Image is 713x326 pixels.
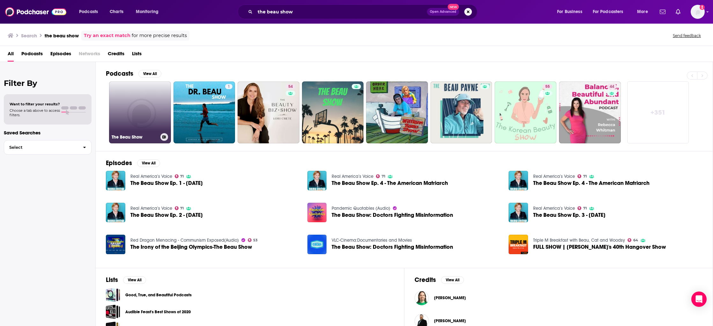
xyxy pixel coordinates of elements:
[109,81,171,143] a: The Beau Show
[79,7,98,16] span: Podcasts
[577,174,587,178] a: 71
[130,212,203,218] span: The Beau Show Ep. 2 - [DATE]
[415,276,436,284] h2: Credits
[106,70,161,78] a: PodcastsView All
[106,70,133,78] h2: Podcasts
[415,291,429,305] img: Beau Humphreys
[228,84,230,90] span: 1
[533,212,606,218] span: The Beau Show Ep. 3 - [DATE]
[533,244,666,250] a: FULL SHOW | Beau's 40th Hangover Show
[448,4,459,10] span: New
[332,174,373,179] a: Real America’s Voice
[4,79,92,88] h2: Filter By
[5,6,66,18] img: Podchaser - Follow, Share and Rate Podcasts
[106,276,118,284] h2: Lists
[533,244,666,250] span: FULL SHOW | [PERSON_NAME]'s 40th Hangover Show
[112,134,158,140] h3: The Beau Show
[106,288,120,302] a: Good, True, and Beautiful Podcasts
[332,180,448,186] a: The Beau Show Ep. 4 - The American Matriarch
[180,175,184,178] span: 71
[628,238,638,242] a: 64
[106,203,125,222] img: The Beau Show Ep. 2 - 04-29-25
[533,180,650,186] span: The Beau Show Ep. 4 - The American Matriarch
[434,318,466,323] a: Beau Henderson
[130,244,252,250] a: The Irony of the Beijing Olympics-The Beau Show
[10,102,60,106] span: Want to filter your results?
[332,212,453,218] a: The Beau Show: Doctors Fighting Misinformation
[79,49,100,62] span: Networks
[130,180,203,186] a: The Beau Show Ep. 1 - 04-25-25
[175,206,184,210] a: 71
[138,70,161,78] button: View All
[50,49,71,62] a: Episodes
[137,159,160,167] button: View All
[4,130,92,136] p: Saved Searches
[106,159,132,167] h2: Episodes
[125,308,191,315] a: Audible Feast's Best Shows of 2020
[173,81,235,143] a: 1
[633,239,638,242] span: 64
[509,235,528,254] img: FULL SHOW | Beau's 40th Hangover Show
[691,292,707,307] div: Open Intercom Messenger
[332,206,390,211] a: Pandemic Quotables (Audio)
[123,276,146,284] button: View All
[130,212,203,218] a: The Beau Show Ep. 2 - 04-29-25
[332,238,412,243] a: VLC-Cinema:Documentaries and Movies
[244,4,483,19] div: Search podcasts, credits, & more...
[583,207,587,210] span: 71
[106,7,127,17] a: Charts
[509,171,528,190] img: The Beau Show Ep. 4 - The American Matriarch
[583,175,587,178] span: 71
[495,81,556,143] a: 55
[21,33,37,39] h3: Search
[238,81,299,143] a: 54
[543,84,552,89] a: 55
[671,33,703,38] button: Send feedback
[593,7,623,16] span: For Podcasters
[132,32,187,39] span: for more precise results
[253,239,258,242] span: 53
[509,203,528,222] img: The Beau Show Ep. 3 - 05-02-25
[131,7,167,17] button: open menu
[106,235,125,254] img: The Irony of the Beijing Olympics-The Beau Show
[21,49,43,62] a: Podcasts
[589,7,633,17] button: open menu
[84,32,130,39] a: Try an exact match
[376,174,385,178] a: 71
[332,244,453,250] a: The Beau Show: Doctors Fighting Misinformation
[533,212,606,218] a: The Beau Show Ep. 3 - 05-02-25
[10,108,60,117] span: Choose a tab above to access filters.
[4,145,78,149] span: Select
[657,6,668,17] a: Show notifications dropdown
[307,203,327,222] img: The Beau Show: Doctors Fighting Misinformation
[108,49,124,62] a: Credits
[415,288,702,308] button: Beau HumphreysBeau Humphreys
[175,174,184,178] a: 71
[382,175,385,178] span: 71
[427,8,459,16] button: Open AdvancedNew
[75,7,106,17] button: open menu
[130,238,239,243] a: Red Dragon Menacing - Communism Exposed(Audio)
[553,7,590,17] button: open menu
[607,84,617,89] a: 44
[132,49,142,62] a: Lists
[559,81,621,143] a: 44
[434,295,466,300] span: [PERSON_NAME]
[106,276,146,284] a: ListsView All
[45,33,79,39] h3: the beau show
[307,235,327,254] img: The Beau Show: Doctors Fighting Misinformation
[434,295,466,300] a: Beau Humphreys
